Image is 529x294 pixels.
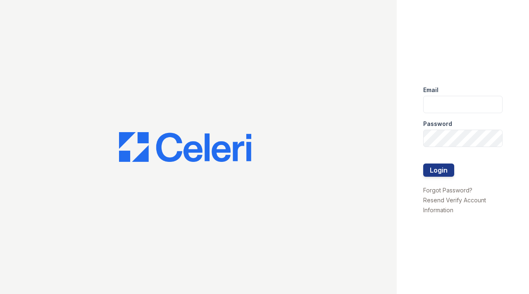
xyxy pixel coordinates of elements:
img: CE_Logo_Blue-a8612792a0a2168367f1c8372b55b34899dd931a85d93a1a3d3e32e68fde9ad4.png [119,132,251,162]
a: Resend Verify Account Information [423,197,486,213]
button: Login [423,164,454,177]
label: Password [423,120,452,128]
label: Email [423,86,438,94]
a: Forgot Password? [423,187,472,194]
